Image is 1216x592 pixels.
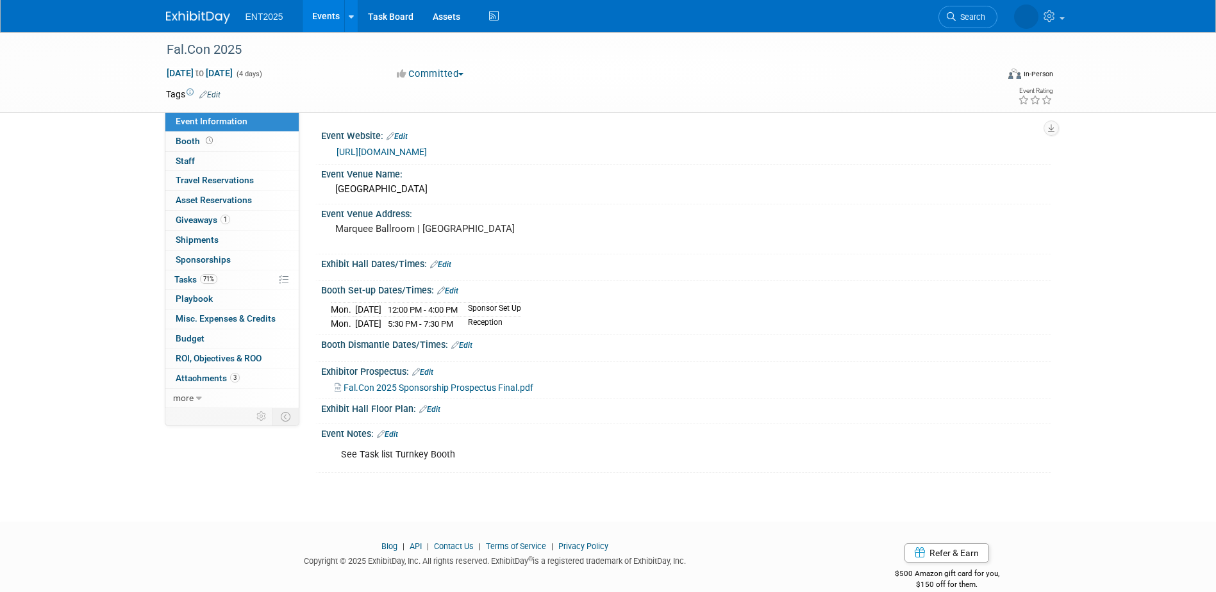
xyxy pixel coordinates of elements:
span: Search [956,12,985,22]
div: [GEOGRAPHIC_DATA] [331,179,1041,199]
img: Format-Inperson.png [1008,69,1021,79]
a: Fal.Con 2025 Sponsorship Prospectus Final.pdf [335,382,533,393]
span: Playbook [176,293,213,304]
div: Exhibit Hall Dates/Times: [321,254,1051,271]
span: Asset Reservations [176,195,252,205]
img: Rose Bodin [1014,4,1038,29]
span: ROI, Objectives & ROO [176,353,262,363]
div: $500 Amazon gift card for you, [844,560,1051,589]
sup: ® [528,555,533,563]
a: Staff [165,152,299,171]
td: Personalize Event Tab Strip [251,408,273,425]
div: Event Rating [1018,88,1053,94]
span: Tasks [174,274,217,284]
div: Event Notes: [321,424,1051,441]
span: 5:30 PM - 7:30 PM [388,319,453,329]
a: Sponsorships [165,251,299,270]
a: Edit [412,368,433,377]
a: Playbook [165,290,299,309]
a: Search [938,6,997,28]
a: API [410,541,422,551]
span: Attachments [176,373,240,383]
span: Fal.Con 2025 Sponsorship Prospectus Final.pdf [344,382,533,393]
a: Terms of Service [486,541,546,551]
a: Privacy Policy [558,541,608,551]
span: Event Information [176,116,247,126]
div: Event Venue Address: [321,204,1051,220]
span: Booth not reserved yet [203,136,215,145]
span: | [424,541,432,551]
span: Budget [176,333,204,343]
td: [DATE] [355,302,381,317]
td: Mon. [331,302,355,317]
a: Edit [199,90,221,99]
span: Sponsorships [176,254,231,265]
div: Event Format [922,67,1054,86]
span: more [173,393,194,403]
div: See Task list Turnkey Booth [332,442,910,468]
a: more [165,389,299,408]
span: Booth [176,136,215,146]
a: Misc. Expenses & Credits [165,309,299,329]
a: Shipments [165,231,299,250]
div: In-Person [1023,69,1053,79]
a: Booth [165,132,299,151]
a: ROI, Objectives & ROO [165,349,299,368]
div: Exhibitor Prospectus: [321,362,1051,379]
span: Misc. Expenses & Credits [176,313,276,324]
div: Exhibit Hall Floor Plan: [321,399,1051,416]
span: | [476,541,484,551]
a: Tasks71% [165,270,299,290]
span: Shipments [176,234,219,245]
a: Edit [387,132,408,141]
a: Refer & Earn [904,543,989,563]
div: Event Venue Name: [321,165,1051,181]
span: [DATE] [DATE] [166,67,233,79]
a: Giveaways1 [165,211,299,230]
a: Edit [419,405,440,414]
div: Booth Set-up Dates/Times: [321,281,1051,297]
a: Edit [451,341,472,350]
a: Contact Us [434,541,474,551]
a: Asset Reservations [165,191,299,210]
td: Sponsor Set Up [460,302,521,317]
td: [DATE] [355,317,381,330]
span: 1 [221,215,230,224]
span: (4 days) [235,70,262,78]
span: Giveaways [176,215,230,225]
a: Edit [430,260,451,269]
a: Event Information [165,112,299,131]
a: Edit [437,286,458,295]
div: Event Website: [321,126,1051,143]
a: Budget [165,329,299,349]
img: ExhibitDay [166,11,230,24]
div: Copyright © 2025 ExhibitDay, Inc. All rights reserved. ExhibitDay is a registered trademark of Ex... [166,552,825,567]
span: Travel Reservations [176,175,254,185]
div: Booth Dismantle Dates/Times: [321,335,1051,352]
td: Toggle Event Tabs [272,408,299,425]
span: 71% [200,274,217,284]
span: ENT2025 [246,12,283,22]
div: $150 off for them. [844,579,1051,590]
a: Travel Reservations [165,171,299,190]
span: to [194,68,206,78]
td: Mon. [331,317,355,330]
td: Reception [460,317,521,330]
a: Edit [377,430,398,439]
pre: Marquee Ballroom | [GEOGRAPHIC_DATA] [335,223,611,234]
a: Attachments3 [165,369,299,388]
span: Staff [176,156,195,166]
div: Fal.Con 2025 [162,38,978,62]
span: | [548,541,556,551]
button: Committed [392,67,469,81]
span: | [399,541,408,551]
span: 12:00 PM - 4:00 PM [388,305,458,315]
a: Blog [381,541,397,551]
a: [URL][DOMAIN_NAME] [337,147,427,157]
span: 3 [230,373,240,382]
td: Tags [166,88,221,101]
